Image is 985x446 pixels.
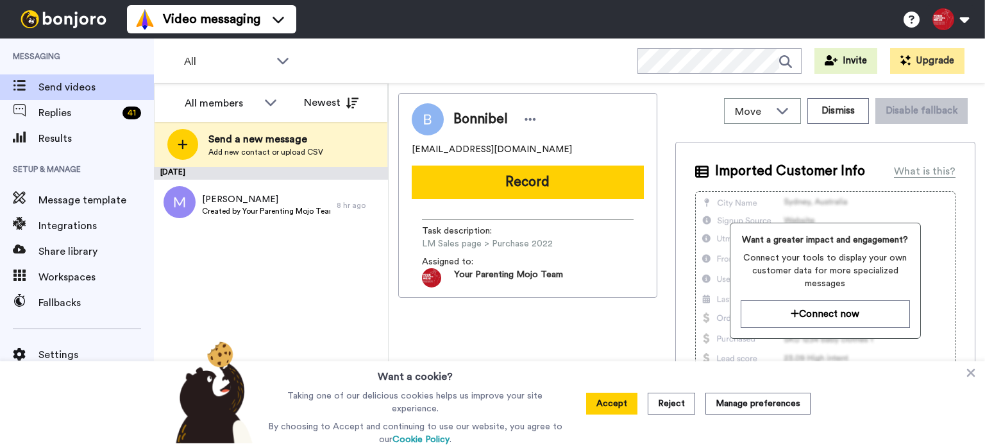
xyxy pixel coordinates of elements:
div: 8 hr ago [337,200,382,210]
img: bj-logo-header-white.svg [15,10,112,28]
span: Settings [38,347,154,363]
span: Message template [38,193,154,208]
p: Taking one of our delicious cookies helps us improve your site experience. [265,390,566,415]
button: Newest [294,90,368,116]
span: Add new contact or upload CSV [208,147,323,157]
button: Accept [586,393,637,415]
span: Assigned to: [422,255,512,268]
button: Record [412,166,644,199]
span: [EMAIL_ADDRESS][DOMAIN_NAME] [412,143,572,156]
span: Share library [38,244,154,259]
span: Imported Customer Info [715,162,865,181]
span: Want a greater impact and engagement? [741,234,910,246]
div: What is this? [894,164,956,179]
button: Upgrade [890,48,964,74]
span: Replies [38,105,117,121]
span: Fallbacks [38,295,154,311]
div: 41 [122,107,141,119]
img: bear-with-cookie.png [164,341,259,443]
span: Integrations [38,218,154,234]
span: Task description : [422,225,512,237]
span: Move [735,104,770,119]
span: [PERSON_NAME] [202,193,330,206]
h3: Want a cookie? [378,361,453,384]
span: Workspaces [38,270,154,285]
button: Reject [648,393,695,415]
button: Connect now [741,300,910,328]
img: vm-color.svg [135,9,155,30]
button: Invite [814,48,877,74]
span: All [184,54,270,69]
span: Your Parenting Mojo Team [454,268,563,287]
span: Video messaging [163,10,260,28]
span: Results [38,131,154,146]
p: By choosing to Accept and continuing to use our website, you agree to our . [265,420,566,446]
div: All members [185,96,258,111]
button: Manage preferences [705,393,811,415]
span: Connect your tools to display your own customer data for more specialized messages [741,252,910,290]
button: Disable fallback [875,98,968,124]
div: [DATE] [154,167,388,180]
span: LM Sales page > Purchase 2022 [422,237,553,250]
button: Dismiss [807,98,869,124]
span: Bonnibel [453,110,508,129]
span: Send a new message [208,132,323,147]
img: Image of Bonnibel [412,103,444,135]
span: Send videos [38,80,154,95]
a: Cookie Policy [392,435,450,444]
img: m.png [164,186,196,218]
img: 579d093b-8ec2-4fdf-8c29-dfd6d8731538-1648402357.jpg [422,268,441,287]
span: Created by Your Parenting Mojo Team [202,206,330,216]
